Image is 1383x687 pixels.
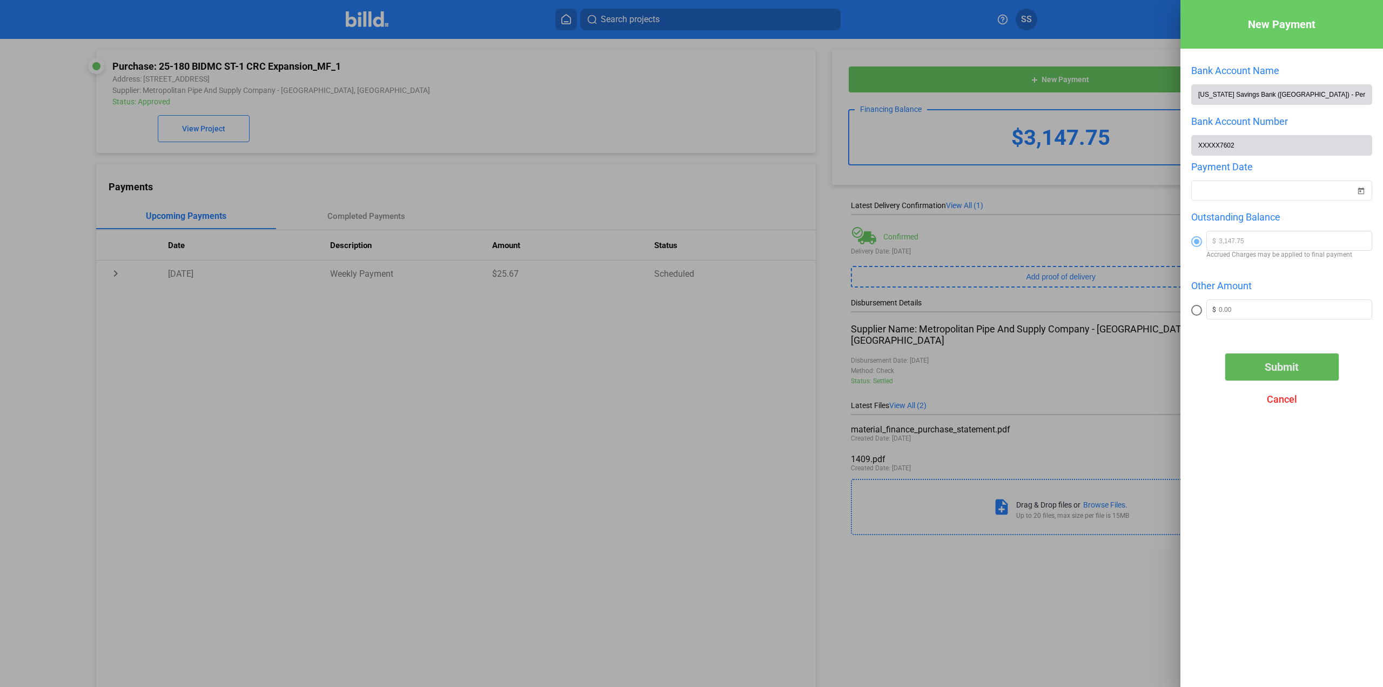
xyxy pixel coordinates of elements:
[1191,161,1372,172] div: Payment Date
[1225,353,1339,381] button: Submit
[1191,280,1372,291] div: Other Amount
[1219,231,1372,248] input: 0.00
[1207,231,1219,250] span: $
[1265,361,1299,373] span: Submit
[1267,393,1297,405] span: Cancel
[1191,116,1372,127] div: Bank Account Number
[1206,251,1372,258] span: Accrued Charges may be applied to final payment
[1225,386,1339,413] button: Cancel
[1191,211,1372,223] div: Outstanding Balance
[1219,300,1372,316] input: 0.00
[1191,65,1372,76] div: Bank Account Name
[1355,179,1366,190] button: Open calendar
[1207,300,1219,319] span: $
